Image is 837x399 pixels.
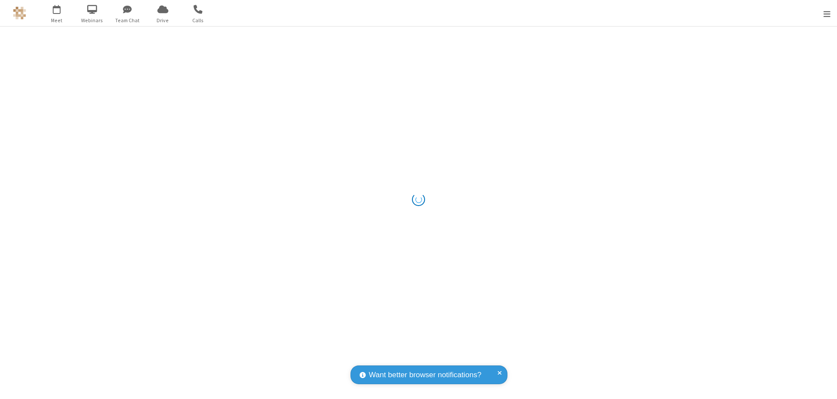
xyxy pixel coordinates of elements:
[369,369,481,381] span: Want better browser notifications?
[13,7,26,20] img: QA Selenium DO NOT DELETE OR CHANGE
[182,17,214,24] span: Calls
[41,17,73,24] span: Meet
[111,17,144,24] span: Team Chat
[76,17,109,24] span: Webinars
[146,17,179,24] span: Drive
